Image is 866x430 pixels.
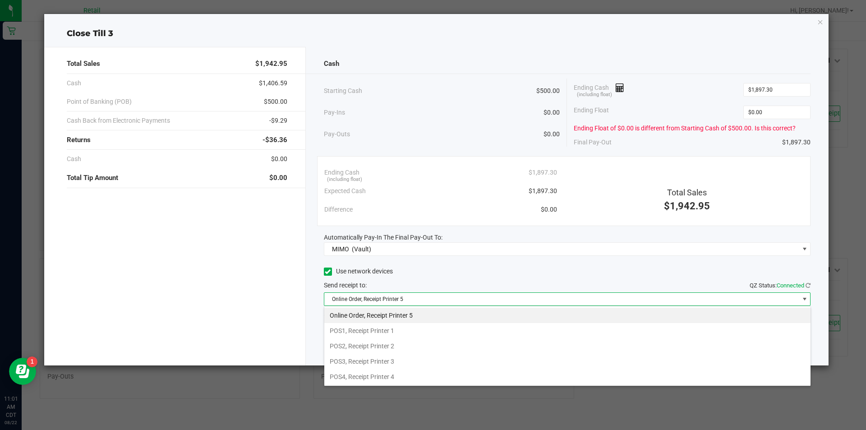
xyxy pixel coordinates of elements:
span: $1,897.30 [782,138,811,147]
li: POS2, Receipt Printer 2 [324,338,811,354]
span: $0.00 [269,173,287,183]
span: (Vault) [352,245,371,253]
span: Total Sales [67,59,100,69]
iframe: Resource center unread badge [27,356,37,367]
span: $500.00 [264,97,287,106]
span: -$36.36 [263,135,287,145]
span: $500.00 [536,86,560,96]
span: $0.00 [541,205,557,214]
div: Returns [67,130,287,150]
label: Use network devices [324,267,393,276]
span: MIMO [332,245,349,253]
span: Total Sales [667,188,707,197]
span: Send receipt to: [324,282,367,289]
span: $1,897.30 [529,168,557,177]
span: Ending Float [574,106,609,119]
li: POS4, Receipt Printer 4 [324,369,811,384]
span: Cash [67,79,81,88]
span: Expected Cash [324,186,366,196]
span: Automatically Pay-In The Final Pay-Out To: [324,234,442,241]
span: Ending Cash [574,83,624,97]
span: $1,897.30 [529,186,557,196]
span: Difference [324,205,353,214]
span: Connected [777,282,804,289]
span: $1,942.95 [255,59,287,69]
span: Point of Banking (POB) [67,97,132,106]
span: $0.00 [271,154,287,164]
span: $0.00 [544,108,560,117]
span: -$9.29 [269,116,287,125]
span: Pay-Ins [324,108,345,117]
iframe: Resource center [9,358,36,385]
li: POS3, Receipt Printer 3 [324,354,811,369]
span: $1,942.95 [664,200,710,212]
span: Pay-Outs [324,129,350,139]
span: Cash [67,154,81,164]
span: Cash Back from Electronic Payments [67,116,170,125]
div: Close Till 3 [44,28,829,40]
li: Online Order, Receipt Printer 5 [324,308,811,323]
span: Starting Cash [324,86,362,96]
span: Cash [324,59,339,69]
span: (including float) [577,91,612,99]
span: $1,406.59 [259,79,287,88]
span: Online Order, Receipt Printer 5 [324,293,799,305]
li: POS1, Receipt Printer 1 [324,323,811,338]
span: (including float) [327,176,362,184]
div: Ending Float of $0.00 is different from Starting Cash of $500.00. Is this correct? [574,124,811,133]
span: $0.00 [544,129,560,139]
span: Ending Cash [324,168,359,177]
span: Total Tip Amount [67,173,118,183]
span: Final Pay-Out [574,138,612,147]
span: QZ Status: [750,282,811,289]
